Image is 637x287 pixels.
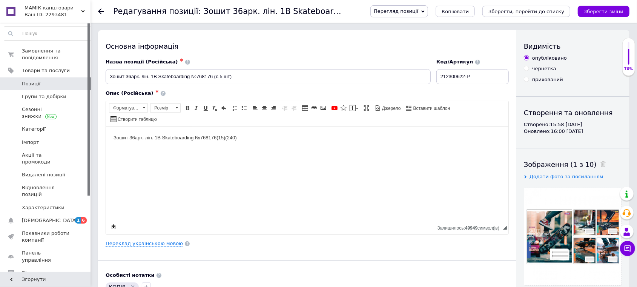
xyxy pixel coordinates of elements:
a: Максимізувати [362,104,371,112]
button: Зберегти зміни [578,6,629,17]
a: Вставити/видалити нумерований список [231,104,239,112]
span: Створити таблицю [117,116,157,123]
button: Копіювати [436,6,475,17]
span: Групи та добірки [22,93,66,100]
span: Замовлення та повідомлення [22,48,70,61]
button: Зберегти, перейти до списку [482,6,570,17]
div: Повернутися назад [98,8,104,14]
span: Категорії [22,126,46,133]
span: Форматування [109,104,140,112]
span: 6 [81,217,87,224]
a: Зменшити відступ [281,104,289,112]
span: Відновлення позицій [22,184,70,198]
span: 1 [75,217,81,224]
a: Зображення [319,104,327,112]
b: Особисті нотатки [106,272,155,278]
a: Жирний (Ctrl+B) [183,104,192,112]
span: Вставити шаблон [412,105,450,112]
div: Кiлькiсть символiв [437,224,503,231]
span: Товари та послуги [22,67,70,74]
a: Повернути (Ctrl+Z) [219,104,228,112]
span: [DEMOGRAPHIC_DATA] [22,217,78,224]
h1: Редагування позиції: Зошит 36арк. лін. 1В Skateboarding №768176 (є 5 шт) [113,7,427,16]
a: Збільшити відступ [290,104,298,112]
div: 70% Якість заповнення [622,38,635,76]
span: Відгуки [22,270,41,276]
a: Переклад українською мовою [106,241,183,247]
a: Підкреслений (Ctrl+U) [201,104,210,112]
span: Акції та промокоди [22,152,70,165]
a: Таблиця [301,104,309,112]
a: По лівому краю [251,104,259,112]
input: Пошук [4,27,93,40]
div: Основна інформація [106,42,509,51]
span: Додати фото за посиланням [530,174,603,179]
a: Створити таблицю [109,115,158,123]
i: Зберегти зміни [584,9,623,14]
iframe: Редактор, 6AF2D2F7-868B-4430-8FC7-8BFF16164B23 [106,127,508,221]
div: Зображення (1 з 10) [524,160,622,169]
span: МАМІК-канцтовари [25,5,81,11]
span: Видалені позиції [22,171,65,178]
span: 49949 [465,225,477,231]
a: Додати відео з YouTube [330,104,339,112]
span: Імпорт [22,139,39,146]
span: Панель управління [22,250,70,263]
span: Показники роботи компанії [22,230,70,244]
a: Вставити/Редагувати посилання (Ctrl+L) [310,104,318,112]
span: Потягніть для зміни розмірів [503,226,507,230]
span: Назва позиції (Російська) [106,59,178,65]
div: чернетка [532,65,556,72]
div: Видимість [524,42,622,51]
span: Позиції [22,80,40,87]
button: Чат з покупцем [620,241,635,256]
span: Перегляд позиції [374,8,418,14]
span: ✱ [155,89,159,94]
a: По центру [260,104,269,112]
a: По правому краю [269,104,278,112]
a: Вставити/видалити маркований список [240,104,248,112]
a: Вставити іконку [339,104,348,112]
a: Видалити форматування [210,104,219,112]
a: Розмір [150,103,181,113]
a: Вставити повідомлення [348,104,359,112]
div: Створено: 15:58 [DATE] [524,121,622,128]
input: Наприклад, H&M жіноча сукня зелена 38 розмір вечірня максі з блискітками [106,69,431,84]
div: Ваш ID: 2293481 [25,11,91,18]
a: Курсив (Ctrl+I) [192,104,201,112]
div: прихований [532,76,563,83]
span: Розмір [150,104,173,112]
div: Оновлено: 16:00 [DATE] [524,128,622,135]
span: Копіювати [442,9,469,14]
div: 70% [623,66,635,72]
span: Характеристики [22,204,64,211]
span: Сезонні знижки [22,106,70,120]
a: Форматування [109,103,148,113]
div: опубліковано [532,55,567,62]
i: Зберегти, перейти до списку [488,9,564,14]
span: Опис (Російська) [106,90,153,96]
div: Створення та оновлення [524,108,622,117]
a: Джерело [374,104,402,112]
span: Джерело [381,105,401,112]
a: Вставити шаблон [405,104,451,112]
span: Код/Артикул [436,59,473,65]
span: ✱ [180,58,183,63]
a: Зробити резервну копію зараз [109,223,118,231]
